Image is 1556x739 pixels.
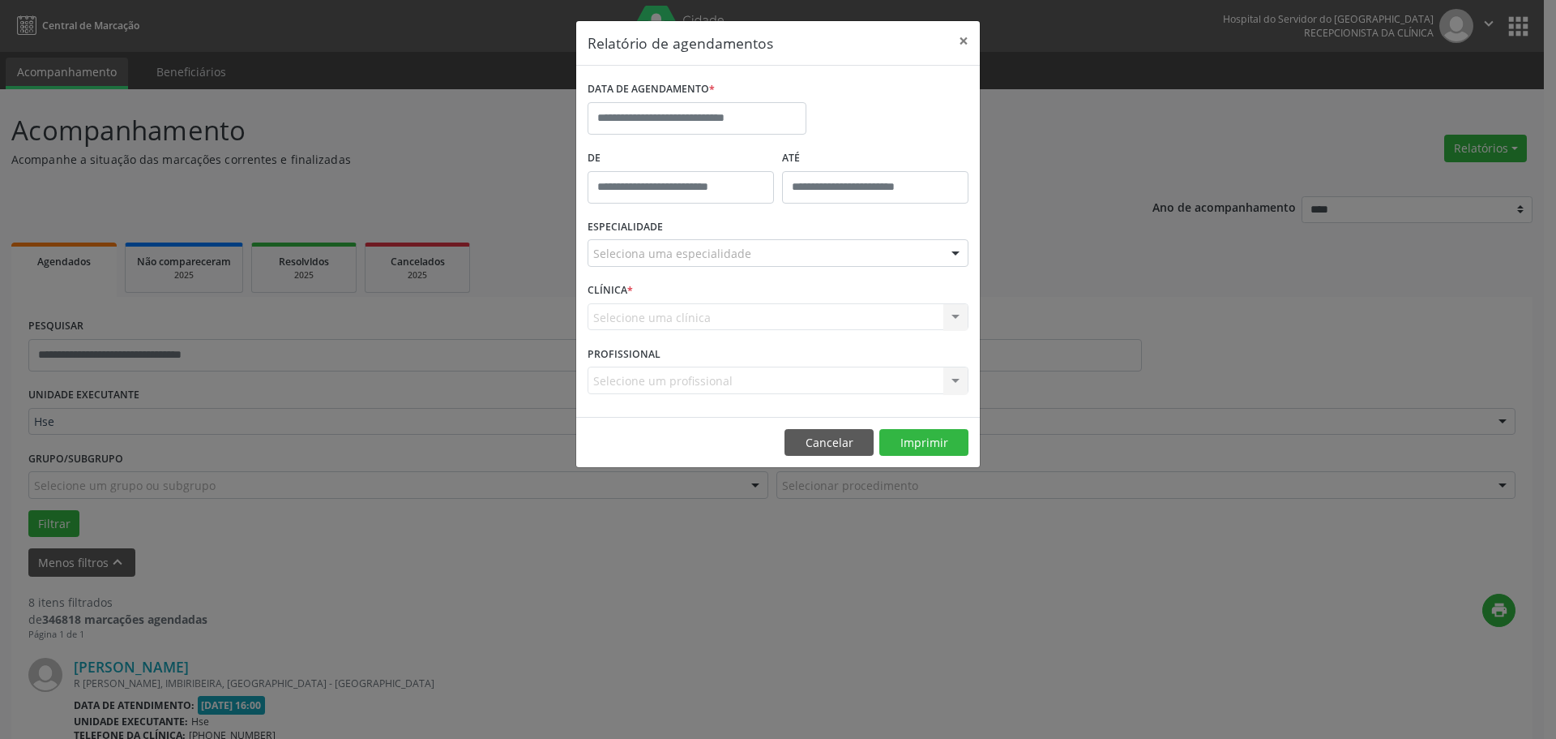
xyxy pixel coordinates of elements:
[593,245,751,262] span: Seleciona uma especialidade
[947,21,980,61] button: Close
[588,77,715,102] label: DATA DE AGENDAMENTO
[782,146,968,171] label: ATÉ
[784,429,874,457] button: Cancelar
[588,342,660,367] label: PROFISSIONAL
[588,278,633,303] label: CLÍNICA
[879,429,968,457] button: Imprimir
[588,215,663,240] label: ESPECIALIDADE
[588,146,774,171] label: De
[588,32,773,54] h5: Relatório de agendamentos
